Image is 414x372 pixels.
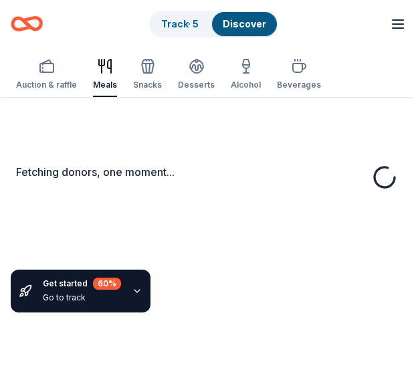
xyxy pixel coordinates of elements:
[11,8,43,39] a: Home
[93,80,117,90] div: Meals
[231,53,261,97] button: Alcohol
[133,80,162,90] div: Snacks
[16,53,77,97] button: Auction & raffle
[277,80,321,90] div: Beverages
[16,164,398,180] div: Fetching donors, one moment...
[133,53,162,97] button: Snacks
[43,292,121,303] div: Go to track
[161,18,199,29] a: Track· 5
[93,278,121,290] div: 60 %
[178,80,215,90] div: Desserts
[93,53,117,97] button: Meals
[178,53,215,97] button: Desserts
[16,80,77,90] div: Auction & raffle
[43,278,121,290] div: Get started
[231,80,261,90] div: Alcohol
[277,53,321,97] button: Beverages
[223,18,266,29] a: Discover
[149,11,278,37] button: Track· 5Discover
